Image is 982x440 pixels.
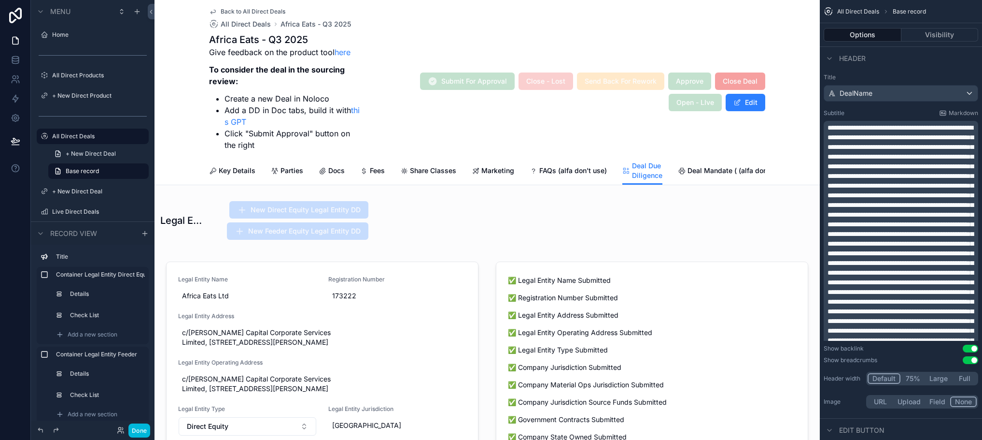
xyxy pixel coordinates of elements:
[224,93,363,104] li: Create a new Deal in Noloco
[56,271,145,279] label: Container Legal Entity Direct Equity
[48,146,149,161] a: + New Direct Deal
[824,28,901,42] button: Options
[281,166,303,176] span: Parties
[328,166,345,176] span: Docs
[824,73,978,81] label: Title
[837,8,879,15] span: All Direct Deals
[221,19,271,29] span: All Direct Deals
[400,162,456,181] a: Share Classes
[370,166,385,176] span: Fees
[539,166,607,176] span: FAQs (alfa don't use)
[925,396,951,407] button: Field
[824,375,862,382] label: Header width
[56,351,141,358] label: Container Legal Entity Feeder
[901,28,979,42] button: Visibility
[224,104,363,128] li: Add a DD in Doc tabs, build it with
[271,162,303,181] a: Parties
[530,162,607,181] a: FAQs (alfa don't use)
[70,391,139,399] label: Check List
[939,109,978,117] a: Markdown
[70,290,139,298] label: Details
[900,373,925,384] button: 75%
[68,411,117,418] span: Add a new section
[52,132,143,140] label: All Direct Deals
[481,166,514,176] span: Marketing
[281,19,351,29] a: Africa Eats - Q3 2025
[824,345,864,352] div: Show backlink
[52,208,143,216] label: Live Direct Deals
[893,8,926,15] span: Base record
[824,398,862,406] label: Image
[219,166,255,176] span: Key Details
[209,8,285,15] a: Back to All Direct Deals
[632,161,662,180] span: Deal Due Diligence
[209,46,363,58] p: Give feedback on the product tool
[824,356,877,364] div: Show breadcrumbs
[66,150,116,158] span: + New Direct Deal
[128,424,150,438] button: Done
[949,109,978,117] span: Markdown
[209,65,345,86] strong: To consider the deal in the sourcing review:
[224,128,363,151] li: Click "Submit Approval" button on the right
[52,188,143,195] label: + New Direct Deal
[66,167,99,175] span: Base record
[48,163,149,179] a: Base record
[824,85,978,102] button: DealName
[209,162,255,181] a: Key Details
[472,162,514,181] a: Marketing
[52,72,143,79] label: All Direct Products
[839,54,866,63] span: Header
[950,396,977,407] button: None
[868,373,900,384] button: Default
[687,166,790,176] span: Deal Mandate ( (alfa don't use))
[824,109,844,117] label: Subtitle
[726,94,765,111] button: Edit
[824,121,978,341] div: scrollable content
[209,19,271,29] a: All Direct Deals
[360,162,385,181] a: Fees
[868,396,893,407] button: URL
[840,88,872,98] span: DealName
[893,396,925,407] button: Upload
[70,370,139,378] label: Details
[410,166,456,176] span: Share Classes
[335,47,351,57] a: here
[52,31,143,39] label: Home
[50,7,70,16] span: Menu
[52,92,143,100] label: + New Direct Product
[209,33,363,46] h1: Africa Eats - Q3 2025
[678,162,790,181] a: Deal Mandate ( (alfa don't use))
[221,8,285,15] span: Back to All Direct Deals
[68,331,117,338] span: Add a new section
[319,162,345,181] a: Docs
[952,373,977,384] button: Full
[622,157,662,185] a: Deal Due Diligence
[31,245,154,421] div: scrollable content
[70,311,139,319] label: Check List
[925,373,952,384] button: Large
[56,253,141,261] label: Title
[50,229,97,238] span: Record view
